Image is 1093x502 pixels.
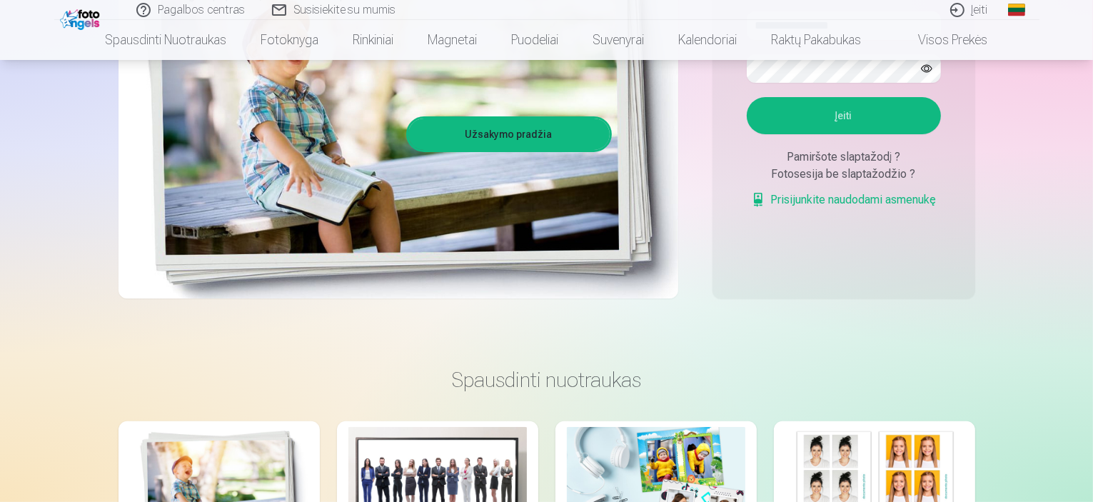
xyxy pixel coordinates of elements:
[408,119,610,150] a: Užsakymo pradžia
[244,20,336,60] a: Fotoknyga
[751,191,937,209] a: Prisijunkite naudodami asmenukę
[60,6,104,30] img: /fa2
[89,20,244,60] a: Spausdinti nuotraukas
[879,20,1005,60] a: Visos prekės
[576,20,662,60] a: Suvenyrai
[747,149,941,166] div: Pamiršote slaptažodį ?
[336,20,411,60] a: Rinkiniai
[755,20,879,60] a: Raktų pakabukas
[495,20,576,60] a: Puodeliai
[747,166,941,183] div: Fotosesija be slaptažodžio ?
[130,367,964,393] h3: Spausdinti nuotraukas
[747,97,941,134] button: Įeiti
[411,20,495,60] a: Magnetai
[662,20,755,60] a: Kalendoriai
